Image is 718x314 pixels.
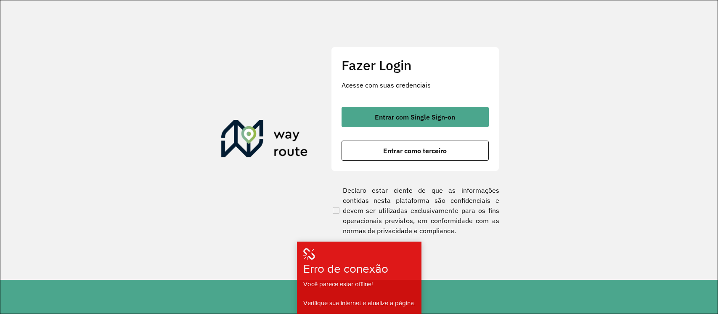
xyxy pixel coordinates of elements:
span: Entrar como terceiro [383,147,447,154]
p: Acesse com suas credenciais [342,80,489,90]
h2: Fazer Login [342,57,489,73]
div: Você parece estar offline! Verifique sua internet e atualize a página. [298,279,420,308]
img: Roteirizador AmbevTech [221,120,308,160]
button: button [342,141,489,161]
span: Entrar com Single Sign-on [375,114,455,120]
h3: Erro de conexão [303,262,395,276]
button: button [342,107,489,127]
label: Declaro estar ciente de que as informações contidas nesta plataforma são confidenciais e devem se... [331,185,499,236]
